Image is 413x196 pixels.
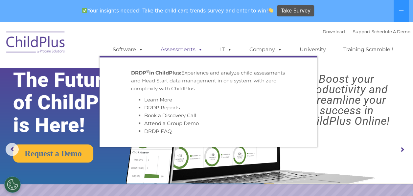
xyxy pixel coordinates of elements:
strong: DRDP in ChildPlus: [131,70,181,76]
a: Request a Demo [13,144,93,163]
a: Company [243,43,289,56]
a: Support [353,29,370,34]
a: Assessments [154,43,209,56]
sup: © [146,69,149,74]
a: University [293,43,333,56]
a: Book a Discovery Call [144,112,196,119]
span: Your insights needed! Take the child care trends survey and enter to win! [80,4,276,17]
iframe: Chat Widget [306,125,413,196]
rs-layer: The Future of ChildPlus is Here! [13,69,145,137]
font: | [323,29,410,34]
a: DRDP FAQ [144,128,172,134]
a: DRDP Reports [144,104,180,111]
img: ✅ [82,8,87,13]
span: Phone number [91,70,119,75]
a: IT [214,43,239,56]
a: Training Scramble!! [337,43,400,56]
a: Take Survey [277,5,314,17]
button: Cookies Settings [4,176,21,193]
a: Learn More [144,97,172,103]
rs-layer: Boost your productivity and streamline your success in ChildPlus Online! [285,74,408,126]
img: ChildPlus by Procare Solutions [3,27,69,60]
a: Download [323,29,345,34]
a: Schedule A Demo [372,29,410,34]
a: Software [106,43,150,56]
p: Experience and analyze child assessments and Head Start data management in one system, with zero ... [131,69,286,93]
span: Take Survey [281,5,310,17]
a: Attend a Group Demo [144,120,199,126]
span: Last name [91,43,111,48]
img: 👏 [268,8,273,13]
